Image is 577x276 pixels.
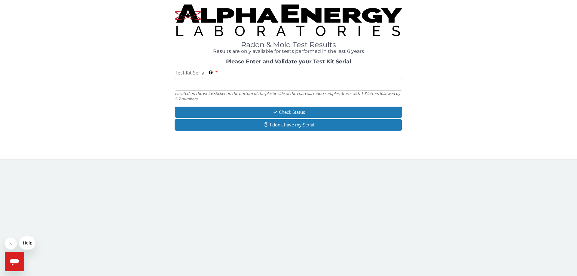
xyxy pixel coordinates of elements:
[226,58,351,65] strong: Please Enter and Validate your Test Kit Serial
[5,238,17,250] iframe: Close message
[175,41,402,49] h1: Radon & Mold Test Results
[175,119,402,130] button: I don't have my Serial
[175,49,402,54] h4: Results are only available for tests performed in the last 6 years
[5,252,24,271] iframe: Button to launch messaging window
[175,107,402,118] button: Check Status
[175,91,402,102] div: Located on the white sticker on the bottom of the plastic side of the charcoal radon sampler. Sta...
[19,236,35,250] iframe: Message from company
[175,69,206,76] span: Test Kit Serial
[175,5,402,36] img: TightCrop.jpg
